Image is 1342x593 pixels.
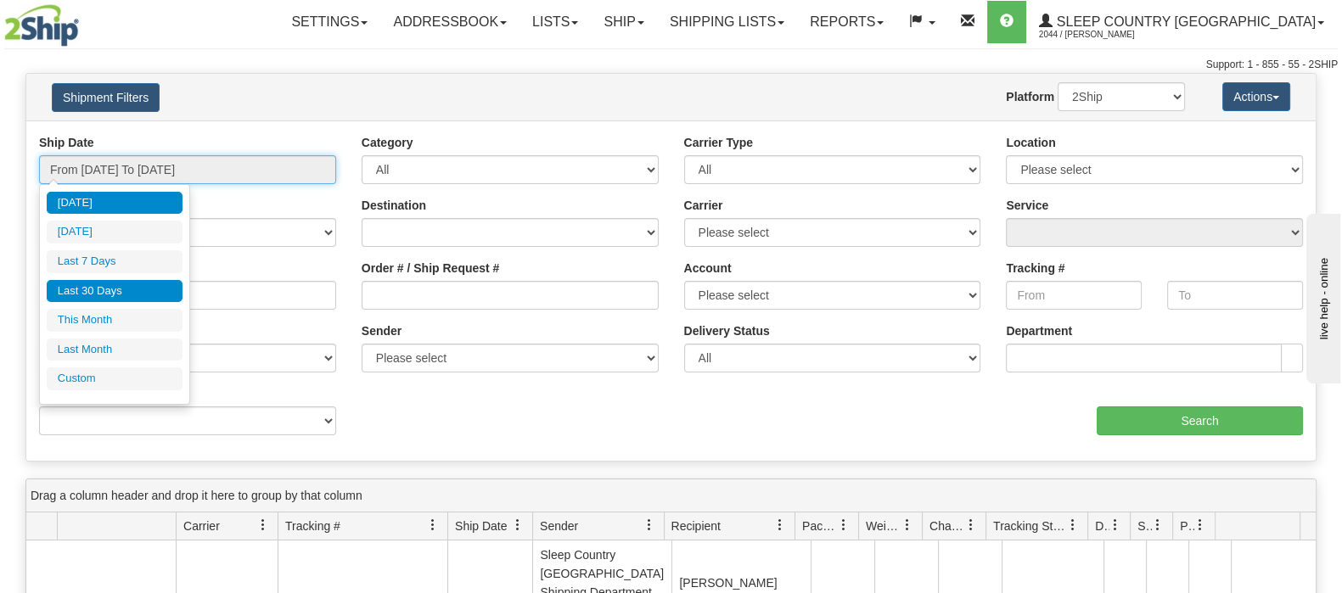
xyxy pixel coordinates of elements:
img: logo2044.jpg [4,4,79,47]
span: Tracking # [285,517,340,534]
label: Platform [1006,88,1054,105]
li: This Month [47,309,182,332]
li: [DATE] [47,221,182,243]
a: Ship [591,1,656,43]
a: Ship Date filter column settings [503,511,532,540]
a: Shipment Issues filter column settings [1143,511,1172,540]
a: Pickup Status filter column settings [1186,511,1215,540]
span: Pickup Status [1180,517,1194,534]
label: Delivery Status [684,322,770,339]
span: Tracking Status [993,517,1067,534]
a: Settings [278,1,380,43]
a: Packages filter column settings [829,511,858,540]
label: Destination [362,197,426,214]
label: Ship Date [39,134,94,151]
span: Weight [866,517,901,534]
label: Carrier Type [684,134,753,151]
div: grid grouping header [26,479,1316,512]
span: Delivery Status [1095,517,1109,534]
label: Department [1006,322,1072,339]
li: Last 30 Days [47,280,182,303]
label: Sender [362,322,401,339]
label: Service [1006,197,1048,214]
div: Support: 1 - 855 - 55 - 2SHIP [4,58,1338,72]
span: Ship Date [455,517,507,534]
a: Lists [519,1,591,43]
li: Custom [47,367,182,390]
span: Charge [929,517,965,534]
a: Sleep Country [GEOGRAPHIC_DATA] 2044 / [PERSON_NAME] [1026,1,1337,43]
span: Packages [802,517,838,534]
label: Category [362,134,413,151]
div: live help - online [13,14,157,27]
li: Last Month [47,338,182,361]
label: Tracking # [1006,260,1064,277]
span: Shipment Issues [1137,517,1152,534]
span: Sender [540,517,578,534]
span: Carrier [183,517,220,534]
label: Order # / Ship Request # [362,260,500,277]
a: Delivery Status filter column settings [1101,511,1130,540]
span: 2044 / [PERSON_NAME] [1039,26,1166,43]
a: Addressbook [380,1,519,43]
a: Shipping lists [657,1,797,43]
a: Reports [797,1,896,43]
input: From [1006,281,1142,310]
a: Recipient filter column settings [766,511,795,540]
button: Actions [1222,82,1290,111]
a: Sender filter column settings [635,511,664,540]
button: Shipment Filters [52,83,160,112]
a: Tracking # filter column settings [418,511,447,540]
a: Carrier filter column settings [249,511,278,540]
label: Account [684,260,732,277]
label: Carrier [684,197,723,214]
a: Charge filter column settings [957,511,985,540]
li: [DATE] [47,192,182,215]
span: Sleep Country [GEOGRAPHIC_DATA] [1053,14,1316,29]
iframe: chat widget [1303,210,1340,383]
a: Weight filter column settings [893,511,922,540]
li: Last 7 Days [47,250,182,273]
input: To [1167,281,1303,310]
a: Tracking Status filter column settings [1058,511,1087,540]
span: Recipient [671,517,721,534]
input: Search [1097,406,1303,435]
label: Location [1006,134,1055,151]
